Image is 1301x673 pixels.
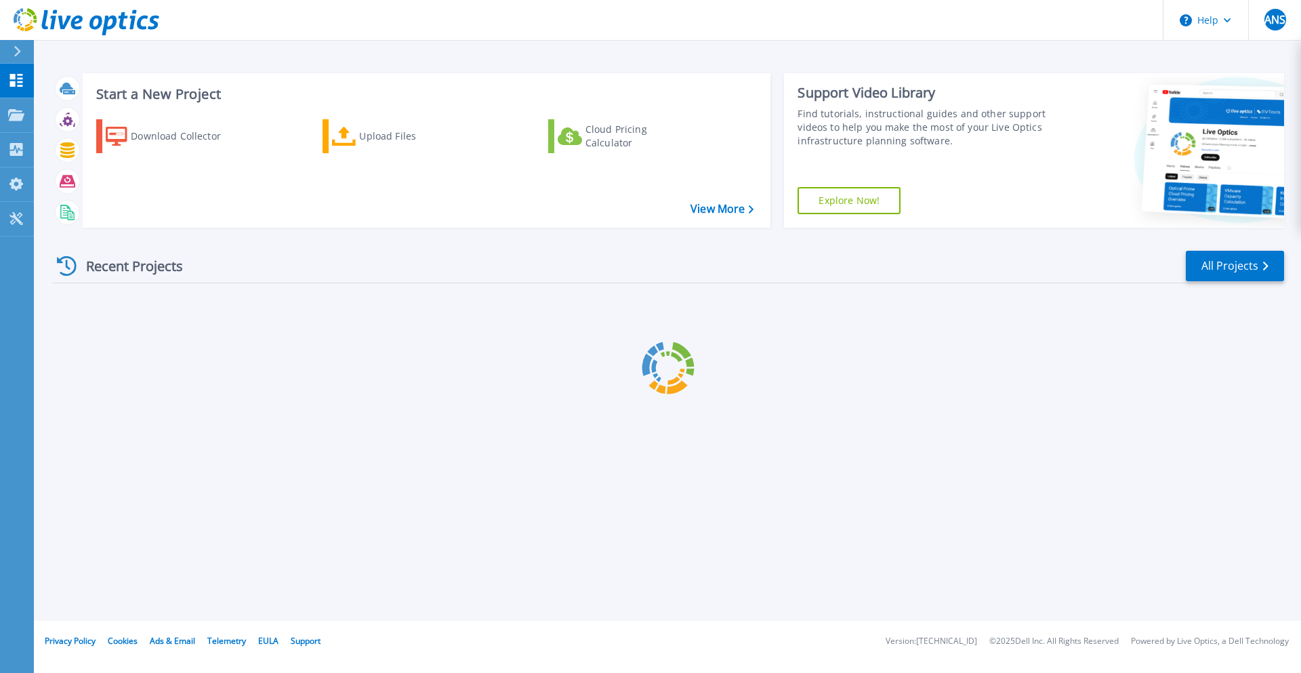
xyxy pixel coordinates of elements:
a: Download Collector [96,119,247,153]
a: View More [690,203,753,216]
div: Download Collector [131,123,239,150]
div: Upload Files [359,123,468,150]
h3: Start a New Project [96,87,753,102]
a: Explore Now! [798,187,901,214]
a: Upload Files [323,119,474,153]
li: Powered by Live Optics, a Dell Technology [1131,637,1289,646]
li: Version: [TECHNICAL_ID] [886,637,977,646]
span: ANS [1264,14,1285,25]
a: Telemetry [207,635,246,647]
a: Support [291,635,321,647]
a: Cookies [108,635,138,647]
li: © 2025 Dell Inc. All Rights Reserved [989,637,1119,646]
a: Privacy Policy [45,635,96,647]
a: Cloud Pricing Calculator [548,119,699,153]
div: Recent Projects [52,249,201,283]
div: Support Video Library [798,84,1052,102]
a: All Projects [1186,251,1284,281]
a: EULA [258,635,278,647]
div: Cloud Pricing Calculator [585,123,694,150]
div: Find tutorials, instructional guides and other support videos to help you make the most of your L... [798,107,1052,148]
a: Ads & Email [150,635,195,647]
